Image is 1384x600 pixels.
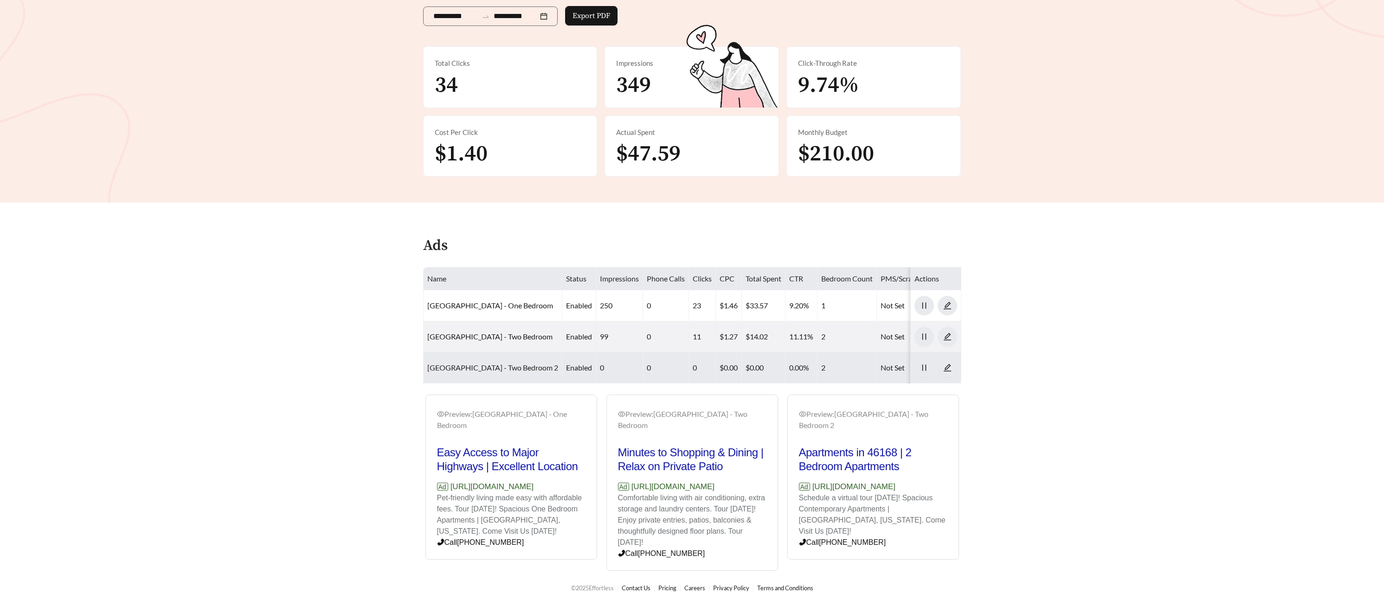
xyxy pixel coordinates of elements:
[565,6,618,26] button: Export PDF
[799,409,947,431] div: Preview: [GEOGRAPHIC_DATA] - Two Bedroom 2
[689,352,716,383] td: 0
[799,538,806,546] span: phone
[785,290,818,321] td: 9.20%
[877,268,960,290] th: PMS/Scraper Unit Price
[716,352,742,383] td: $0.00
[742,352,785,383] td: $0.00
[938,301,957,310] a: edit
[427,301,553,310] a: [GEOGRAPHIC_DATA] - One Bedroom
[423,238,448,254] h4: Ads
[789,274,803,283] span: CTR
[437,492,586,537] p: Pet-friendly living made easy with affordable fees. Tour [DATE]! Spacious One Bedroom Apartments ...
[689,290,716,321] td: 23
[424,268,562,290] th: Name
[435,127,586,138] div: Cost Per Click
[566,363,592,372] span: enabled
[622,584,650,592] a: Contact Us
[818,352,877,383] td: 2
[689,268,716,290] th: Clicks
[716,290,742,321] td: $1.46
[618,548,766,559] p: Call [PHONE_NUMBER]
[877,352,960,383] td: Not Set
[596,321,643,352] td: 99
[618,410,625,418] span: eye
[720,274,734,283] span: CPC
[643,352,689,383] td: 0
[938,301,957,310] span: edit
[877,290,960,321] td: Not Set
[596,352,643,383] td: 0
[799,483,810,491] span: Ad
[566,332,592,341] span: enabled
[799,492,947,537] p: Schedule a virtual tour [DATE]! Spacious Contemporary Apartments | [GEOGRAPHIC_DATA], [US_STATE]....
[437,409,586,431] div: Preview: [GEOGRAPHIC_DATA] - One Bedroom
[938,296,957,315] button: edit
[618,492,766,548] p: Comfortable living with air conditioning, extra storage and laundry centers. Tour [DATE]! Enjoy p...
[437,446,586,473] h2: Easy Access to Major Highways | Excellent Location
[785,321,818,352] td: 11.11%
[618,409,766,431] div: Preview: [GEOGRAPHIC_DATA] - Two Bedroom
[643,290,689,321] td: 0
[616,127,767,138] div: Actual Spent
[437,481,586,493] p: [URL][DOMAIN_NAME]
[435,71,458,99] span: 34
[618,446,766,473] h2: Minutes to Shopping & Dining | Relax on Private Patio
[437,483,448,491] span: Ad
[799,537,947,548] p: Call [PHONE_NUMBER]
[799,446,947,473] h2: Apartments in 46168 | 2 Bedroom Apartments
[427,363,558,372] a: [GEOGRAPHIC_DATA] - Two Bedroom 2
[596,268,643,290] th: Impressions
[716,321,742,352] td: $1.27
[437,538,444,546] span: phone
[742,321,785,352] td: $14.02
[618,483,629,491] span: Ad
[799,410,806,418] span: eye
[616,140,681,168] span: $47.59
[573,10,610,21] span: Export PDF
[435,58,586,69] div: Total Clicks
[877,321,960,352] td: Not Set
[643,268,689,290] th: Phone Calls
[914,296,934,315] button: pause
[915,301,933,310] span: pause
[742,268,785,290] th: Total Spent
[757,584,813,592] a: Terms and Conditions
[785,352,818,383] td: 0.00%
[818,290,877,321] td: 1
[798,127,949,138] div: Monthly Budget
[713,584,749,592] a: Privacy Policy
[938,364,957,372] span: edit
[818,321,877,352] td: 2
[562,268,596,290] th: Status
[914,358,934,377] button: pause
[437,537,586,548] p: Call [PHONE_NUMBER]
[658,584,676,592] a: Pricing
[911,268,961,290] th: Actions
[437,410,444,418] span: eye
[616,58,767,69] div: Impressions
[643,321,689,352] td: 0
[435,140,488,168] span: $1.40
[742,290,785,321] td: $33.57
[689,321,716,352] td: 11
[960,268,1024,290] th: Responsive Ad Id
[618,549,625,557] span: phone
[566,301,592,310] span: enabled
[482,12,490,20] span: to
[571,584,614,592] span: © 2025 Effortless
[938,363,957,372] a: edit
[938,332,957,341] span: edit
[427,332,553,341] a: [GEOGRAPHIC_DATA] - Two Bedroom
[914,327,934,346] button: pause
[798,140,874,168] span: $210.00
[482,13,490,21] span: swap-right
[818,268,877,290] th: Bedroom Count
[915,364,933,372] span: pause
[915,332,933,341] span: pause
[596,290,643,321] td: 250
[799,481,947,493] p: [URL][DOMAIN_NAME]
[938,327,957,346] button: edit
[798,58,949,69] div: Click-Through Rate
[938,358,957,377] button: edit
[798,71,859,99] span: 9.74%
